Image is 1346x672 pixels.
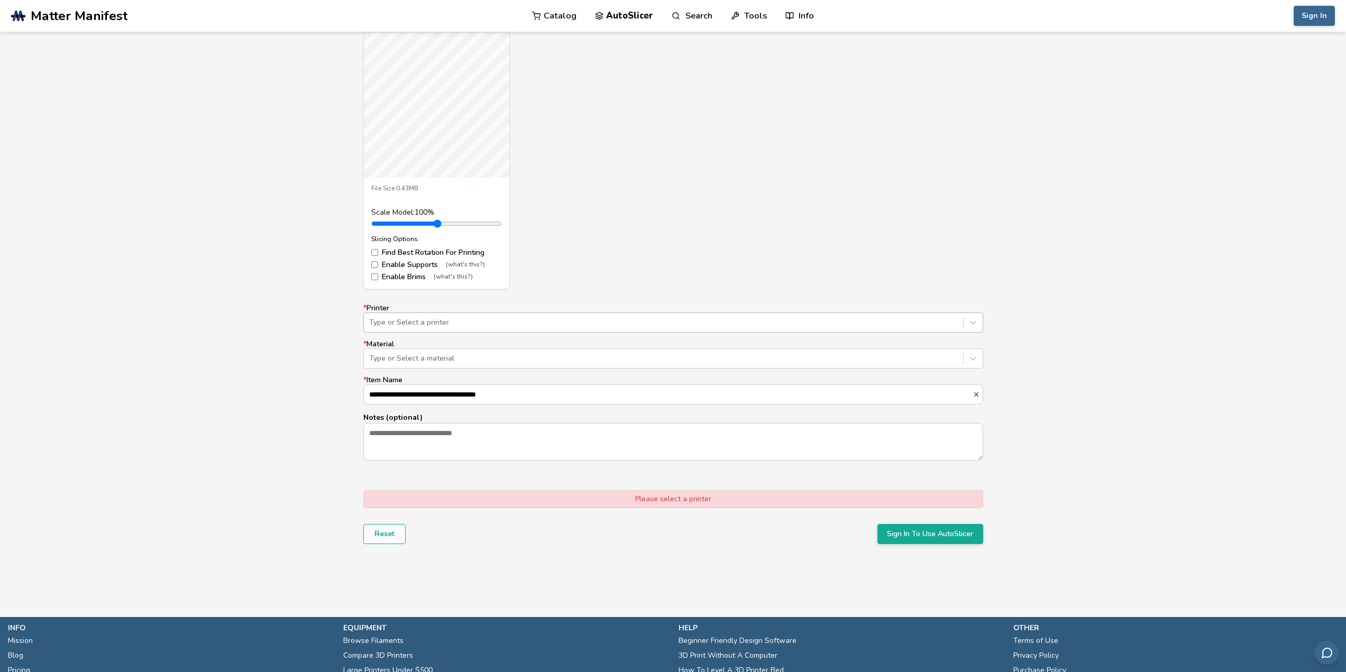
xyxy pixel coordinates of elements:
p: help [679,622,1003,633]
input: Enable Supports(what's this?) [371,261,378,268]
input: Find Best Rotation For Printing [371,249,378,256]
span: (what's this?) [434,273,473,281]
a: Privacy Policy [1013,648,1059,663]
button: Send feedback via email [1315,641,1339,665]
p: Notes (optional) [363,412,983,423]
a: Mission [8,633,33,648]
a: Beginner Friendly Design Software [679,633,796,648]
label: Enable Brims [371,273,502,281]
label: Material [363,340,983,369]
span: (what's this?) [446,261,485,269]
label: Find Best Rotation For Printing [371,248,502,257]
div: Slicing Options: [371,235,502,243]
button: *Item Name [973,391,983,398]
div: Please select a printer [363,490,983,508]
span: Matter Manifest [31,8,127,23]
button: Sign In [1294,6,1335,26]
input: *MaterialType or Select a material [369,354,371,363]
p: other [1013,622,1338,633]
div: File Size: 0.43MB [371,185,502,192]
p: equipment [343,622,668,633]
p: info [8,622,333,633]
a: Compare 3D Printers [343,648,413,663]
input: *PrinterType or Select a printer [369,318,371,327]
a: Browse Filaments [343,633,404,648]
button: Sign In To Use AutoSlicer [877,524,983,544]
a: Terms of Use [1013,633,1058,648]
button: Reset [363,524,406,544]
label: Enable Supports [371,261,502,269]
a: Blog [8,648,23,663]
input: *Item Name [364,385,973,404]
textarea: Notes (optional) [364,424,983,459]
div: Scale Model: 100 % [371,208,502,217]
label: Printer [363,304,983,333]
input: Enable Brims(what's this?) [371,273,378,280]
label: Item Name [363,376,983,404]
a: 3D Print Without A Computer [679,648,777,663]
